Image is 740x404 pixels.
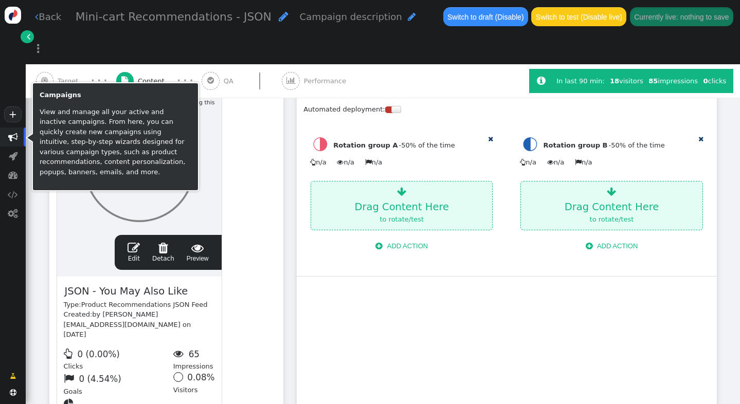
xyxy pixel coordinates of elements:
span:  [279,11,288,22]
span:  [698,136,703,142]
span:  [397,187,406,197]
div: · · · [177,75,193,87]
span: n/a [575,158,592,166]
span:  [310,159,316,166]
div: - % of the time [520,134,703,157]
span: Campaign description [300,11,402,22]
b: Campaigns [40,91,81,99]
span:  [547,159,554,166]
span: n/a [310,158,327,166]
span:  [520,159,526,166]
span:  [8,209,18,218]
div: Impressions [173,346,215,372]
span:  [365,159,372,166]
span: Performance [304,76,350,86]
span:  [10,371,16,381]
span: JSON - You May Also Like [64,283,189,299]
div: Created: [64,309,215,340]
span:  [537,76,546,86]
div: Visitors [173,371,215,396]
span: QA [224,76,238,86]
a:  [698,134,703,144]
img: logo-icon.svg [5,7,22,24]
span:  [286,77,296,84]
div: Goals [64,371,173,396]
span:  [8,190,18,199]
span: 50 [611,141,620,149]
span:  [27,31,30,42]
span:  [375,242,382,250]
span:  [41,77,48,84]
span:  [8,132,18,142]
span: impressions [648,77,698,85]
span: Product Recommendations JSON Feed [81,301,208,308]
div: to rotate/test [536,214,688,225]
a: Back [35,10,61,24]
span:  [586,242,592,250]
a: + [4,106,22,122]
div: In last 90 min: [556,76,607,86]
span:  [121,77,128,84]
div: - % of the time [310,134,493,157]
a: Detach [152,242,174,263]
span:  [607,187,616,197]
a: Preview [187,242,209,263]
div: Drag Content Here [311,181,492,230]
span: 0.08% [187,372,214,382]
span:  [408,12,416,22]
p: View and manage all your active and inactive campaigns. From here, you can quickly create new cam... [40,107,191,177]
span: Rotation group B [543,140,609,151]
span: n/a [365,158,383,166]
div: visitors [607,76,646,86]
span:  [152,242,174,254]
a:  [3,368,23,385]
span:  [575,159,582,166]
span:  [9,151,17,161]
span: Rotation group A [332,140,399,151]
span:  [173,348,187,359]
a: ⋮ [26,33,50,64]
a: Edit [128,242,140,263]
span: by [PERSON_NAME][EMAIL_ADDRESS][DOMAIN_NAME] on [DATE] [64,310,191,338]
span: n/a [520,158,536,166]
b: 18 [610,77,619,85]
div: · · · [91,75,107,87]
span:  [35,12,39,22]
span: Mini-cart Recommendations - JSON [76,10,272,23]
div: Clicks [64,346,173,372]
span:  [8,170,18,180]
div: to rotate/test [326,214,477,225]
span: n/a [337,158,354,166]
span:  [128,242,140,254]
div: Automated deployment: [297,98,408,121]
button: ADD ACTION [579,237,645,255]
span: 0 (4.54%) [79,374,121,384]
a:  [488,134,493,144]
span: n/a [547,158,565,166]
span:  [207,77,214,84]
span: 65 [189,349,200,359]
a:  QA [202,64,282,98]
b: 85 [648,77,658,85]
a:  Performance [282,64,368,98]
span:  [187,242,209,254]
b: 0 [703,77,708,85]
span: drag this [190,93,215,106]
span:  [337,159,344,166]
span: Detach [152,242,174,262]
a:  Target · · · [36,64,116,98]
span: Target [58,76,82,86]
span: Content [138,76,169,86]
span:  [10,389,16,396]
button: Switch to test (Disable live) [531,7,626,26]
span: 0 (0.00%) [77,349,119,359]
a:  Content · · · [116,64,202,98]
div: Drag Content Here [521,181,702,230]
span:  [64,373,77,383]
span: Preview [187,242,209,263]
span: clicks [703,77,726,85]
span:  [488,136,493,142]
div: Type: [64,300,215,310]
span: 50 [401,141,410,149]
span:  [64,348,76,359]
